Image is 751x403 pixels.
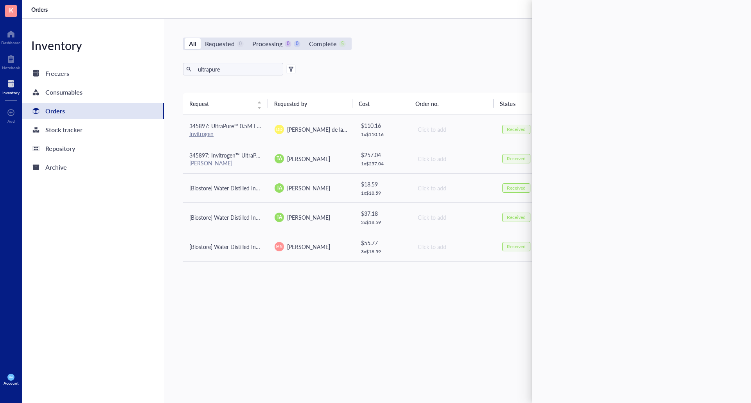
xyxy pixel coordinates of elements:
div: Requested [205,38,235,49]
a: Freezers [22,66,164,81]
div: Orders [45,106,65,116]
div: 0 [237,41,244,47]
a: [PERSON_NAME] [189,159,232,167]
a: Notebook [2,53,20,70]
div: 1 x $ 110.16 [361,131,405,138]
a: Invitrogen [189,130,214,138]
th: Cost [352,93,409,115]
div: Complete [309,38,336,49]
td: Click to add [411,144,496,173]
th: Requested by [268,93,353,115]
div: 1 x $ 18.59 [361,190,405,196]
div: Click to add [418,213,490,222]
div: Received [507,156,526,162]
span: 345897: Invitrogen™ UltraPure™ DNase/RNase-Free Distilled Water (10x500mL) [189,151,384,159]
div: All [189,38,196,49]
a: Archive [22,159,164,175]
span: K [9,5,13,15]
div: Inventory [2,90,20,95]
span: KW [9,376,13,378]
a: Repository [22,141,164,156]
div: Freezers [45,68,69,79]
div: 0 [294,41,300,47]
div: $ 257.04 [361,150,405,159]
div: $ 37.18 [361,209,405,218]
a: Stock tracker [22,122,164,138]
div: Click to add [418,242,490,251]
span: [Biostore] Water Distilled Invitrogen Ultrapure [189,243,300,251]
div: 3 x $ 18.59 [361,249,405,255]
div: $ 55.77 [361,238,405,247]
span: 345897: UltraPure™ 0.5M EDTA, pH 8.0 [189,122,287,130]
a: Inventory [2,78,20,95]
th: Order no. [409,93,494,115]
a: Dashboard [1,28,21,45]
span: TA [277,184,282,192]
div: Received [507,185,526,191]
span: [Biostore] Water Distilled Invitrogen Ultrapure [189,213,300,221]
div: 2 x $ 18.59 [361,219,405,226]
div: Click to add [418,125,490,134]
div: $ 18.59 [361,180,405,188]
span: MN [277,244,282,249]
span: [PERSON_NAME] [287,155,330,163]
div: Received [507,126,526,133]
span: TA [277,155,282,162]
div: Notebook [2,65,20,70]
div: $ 110.16 [361,121,405,130]
span: [Biostore] Water Distilled Invitrogen Ultrapure [189,184,300,192]
span: [PERSON_NAME] [287,184,330,192]
span: [PERSON_NAME] [287,243,330,251]
div: Stock tracker [45,124,83,135]
a: Orders [31,6,49,13]
div: Account [4,381,19,385]
th: Status [494,93,550,115]
span: TA [277,214,282,221]
div: 0 [285,41,291,47]
a: Consumables [22,84,164,100]
div: 1 x $ 257.04 [361,161,405,167]
div: Received [507,214,526,220]
td: Click to add [411,173,496,202]
div: Dashboard [1,40,21,45]
div: Click to add [418,184,490,192]
th: Request [183,93,268,115]
div: Archive [45,162,67,173]
div: Processing [252,38,282,49]
input: Find orders in table [195,63,280,75]
a: Orders [22,103,164,119]
div: Received [507,244,526,250]
div: segmented control [183,38,352,50]
span: [PERSON_NAME] de la [PERSON_NAME] [287,125,388,133]
td: Click to add [411,202,496,232]
div: Click to add [418,154,490,163]
td: Click to add [411,115,496,144]
span: [PERSON_NAME] [287,213,330,221]
div: Repository [45,143,75,154]
div: 5 [339,41,346,47]
div: Add [7,119,15,124]
div: Inventory [22,38,164,53]
td: Click to add [411,232,496,261]
div: Consumables [45,87,83,98]
span: DD [276,126,282,133]
span: Request [189,99,252,108]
